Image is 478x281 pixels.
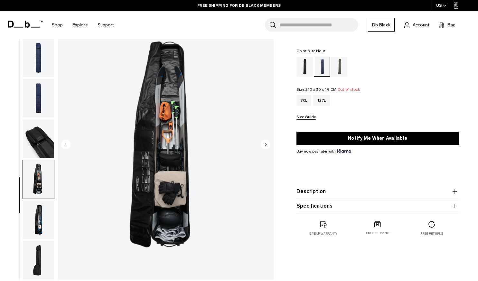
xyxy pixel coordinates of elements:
[366,231,389,236] p: Free shipping
[23,160,54,199] img: Snow Roller 70L Blue Hour
[23,38,54,78] button: Snow Roller 70L Blue Hour
[261,139,270,150] button: Next slide
[314,57,330,77] a: Blue Hour
[58,10,274,280] img: Snow Roller 70L Blue Hour
[296,202,459,210] button: Specifications
[296,115,316,120] button: Size Guide
[313,95,330,106] a: 127L
[413,22,429,28] span: Account
[296,49,325,53] legend: Color:
[331,57,347,77] a: Moss Green
[337,149,351,153] img: {"height" => 20, "alt" => "Klarna"}
[338,87,360,92] span: Out of stock
[296,188,459,195] button: Description
[23,119,54,158] button: Snow Roller 70L Blue Hour
[52,14,63,36] a: Shop
[98,14,114,36] a: Support
[307,49,325,53] span: Blue Hour
[368,18,395,32] a: Db Black
[310,231,337,236] p: 2 year warranty
[23,79,54,117] img: Snow Roller 70L Blue Hour
[420,231,443,236] p: Free returns
[296,57,313,77] a: Black Out
[23,241,54,279] img: Snow Roller 70L Blue Hour
[296,95,311,106] a: 70L
[439,21,455,29] button: Bag
[23,39,54,77] img: Snow Roller 70L Blue Hour
[296,148,351,154] span: Buy now pay later with
[404,21,429,29] a: Account
[47,11,119,39] nav: Main Navigation
[296,88,360,91] legend: Size:
[305,87,337,92] span: 210 x 30 x 19 CM
[447,22,455,28] span: Bag
[23,119,54,158] img: Snow Roller 70L Blue Hour
[61,139,71,150] button: Previous slide
[23,200,54,239] button: Snow Roller 70L Blue Hour
[296,132,459,145] button: Notify Me When Available
[197,3,281,8] a: FREE SHIPPING FOR DB BLACK MEMBERS
[23,201,54,239] img: Snow Roller 70L Blue Hour
[58,10,274,280] li: 6 / 8
[72,14,88,36] a: Explore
